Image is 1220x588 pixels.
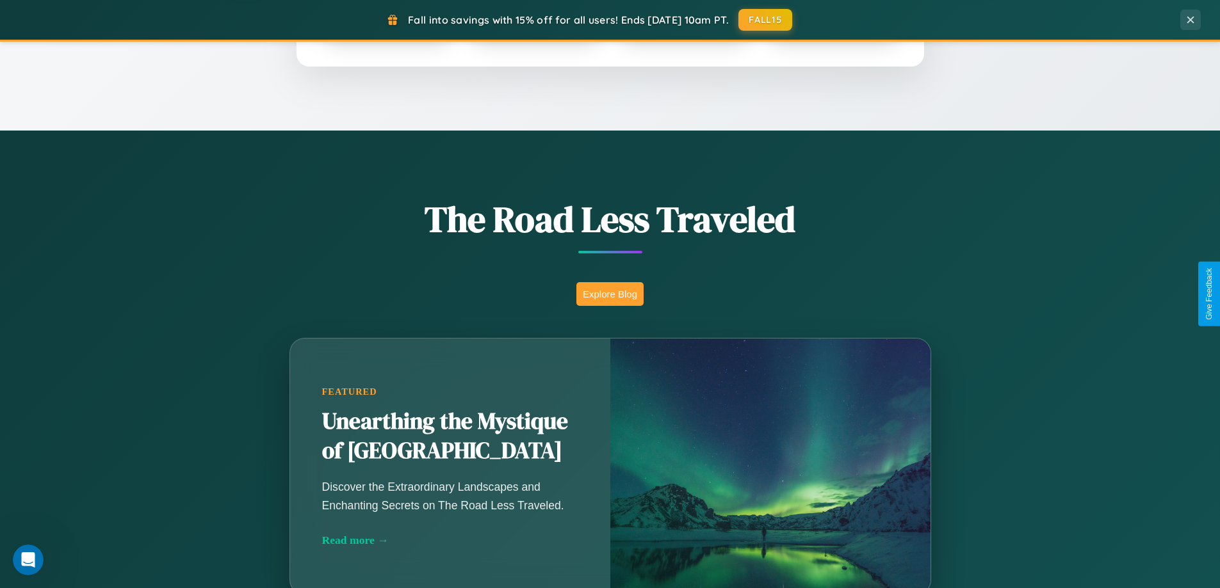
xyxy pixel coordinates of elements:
div: Read more → [322,534,578,547]
iframe: Intercom live chat [13,544,44,575]
button: FALL15 [738,9,792,31]
div: Give Feedback [1205,268,1214,320]
p: Discover the Extraordinary Landscapes and Enchanting Secrets on The Road Less Traveled. [322,478,578,514]
div: Featured [322,386,578,397]
span: Fall into savings with 15% off for all users! Ends [DATE] 10am PT. [408,13,729,26]
h2: Unearthing the Mystique of [GEOGRAPHIC_DATA] [322,407,578,466]
h1: The Road Less Traveled [226,195,995,244]
button: Explore Blog [576,282,644,306]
